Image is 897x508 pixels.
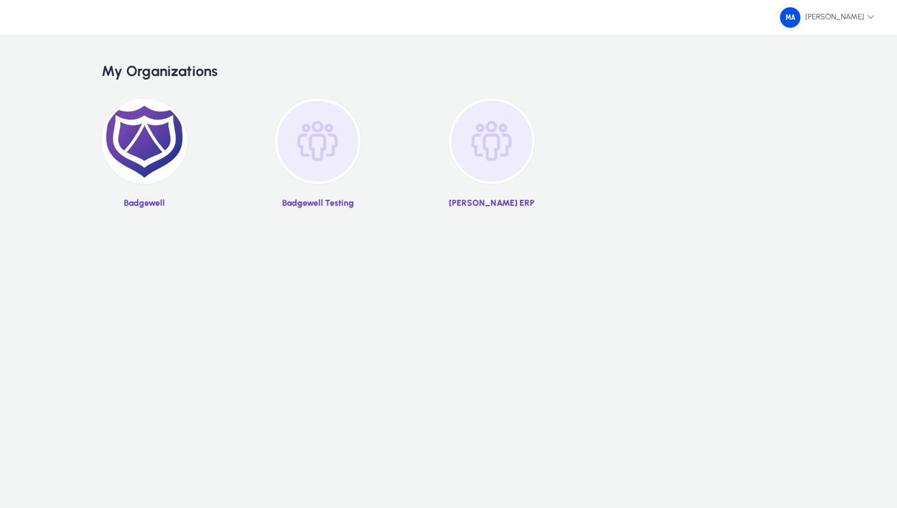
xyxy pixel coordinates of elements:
img: organization-placeholder.png [449,98,535,184]
h2: My Organizations [101,63,796,80]
a: Badgewell [101,98,187,217]
img: 2.png [101,98,187,184]
a: Badgewell Testing [275,98,361,217]
span: [PERSON_NAME] [780,7,875,28]
button: [PERSON_NAME] [770,7,884,28]
p: [PERSON_NAME] ERP [449,198,535,209]
img: organization-placeholder.png [275,98,361,184]
p: Badgewell [101,198,187,209]
img: 34.png [780,7,800,28]
a: [PERSON_NAME] ERP [449,98,535,217]
p: Badgewell Testing [275,198,361,209]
